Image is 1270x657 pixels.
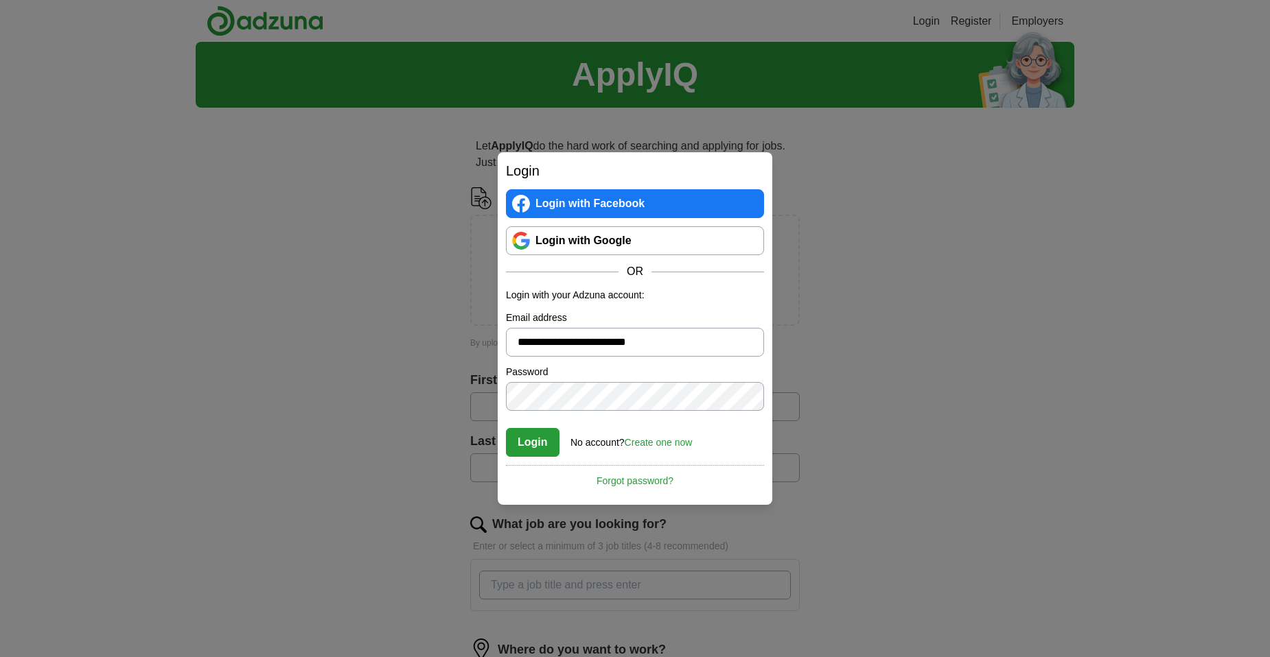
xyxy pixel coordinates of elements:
div: No account? [570,427,692,450]
a: Create one now [625,437,693,448]
button: Login [506,428,559,457]
a: Forgot password? [506,465,764,488]
a: Login with Facebook [506,189,764,218]
a: Login with Google [506,226,764,255]
label: Email address [506,311,764,325]
h2: Login [506,160,764,181]
label: Password [506,365,764,379]
span: OR [619,263,651,280]
p: Login with your Adzuna account: [506,288,764,302]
